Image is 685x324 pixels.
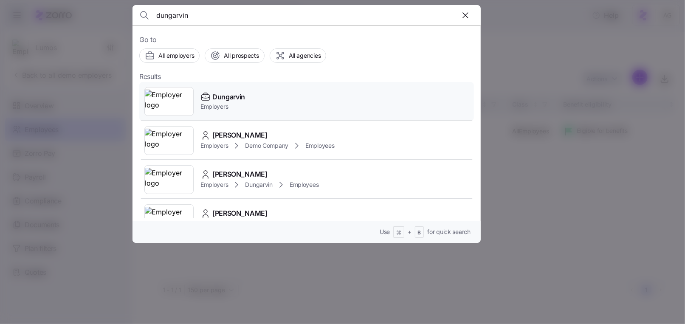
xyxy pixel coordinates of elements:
[158,51,194,60] span: All employers
[139,34,474,45] span: Go to
[289,51,321,60] span: All agencies
[145,90,193,113] img: Employer logo
[245,180,272,189] span: Dungarvin
[396,229,401,237] span: ⌘
[139,71,161,82] span: Results
[145,168,193,192] img: Employer logo
[380,228,390,236] span: Use
[145,207,193,231] img: Employer logo
[212,208,268,219] span: [PERSON_NAME]
[224,51,259,60] span: All prospects
[145,129,193,152] img: Employer logo
[290,180,319,189] span: Employees
[418,229,421,237] span: B
[427,228,471,236] span: for quick search
[408,228,412,236] span: +
[245,141,288,150] span: Demo Company
[200,180,228,189] span: Employers
[305,141,334,150] span: Employees
[200,141,228,150] span: Employers
[270,48,327,63] button: All agencies
[212,169,268,180] span: [PERSON_NAME]
[200,102,245,111] span: Employers
[139,48,200,63] button: All employers
[205,48,264,63] button: All prospects
[212,92,245,102] span: Dungarvin
[212,130,268,141] span: [PERSON_NAME]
